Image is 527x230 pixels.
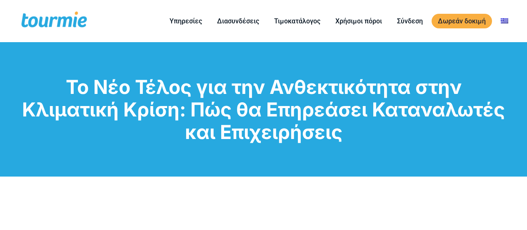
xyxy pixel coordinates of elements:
a: Σύνδεση [391,16,429,26]
a: Χρήσιμοι πόροι [329,16,388,26]
a: Δωρεάν δοκιμή [432,14,492,28]
h1: Το Νέο Τέλος για την Ανθεκτικότητα στην Κλιματική Κρίση: Πώς θα Επηρεάσει Καταναλωτές και Επιχειρ... [20,76,507,143]
a: Υπηρεσίες [163,16,208,26]
a: Διασυνδέσεις [211,16,265,26]
a: Τιμοκατάλογος [268,16,327,26]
